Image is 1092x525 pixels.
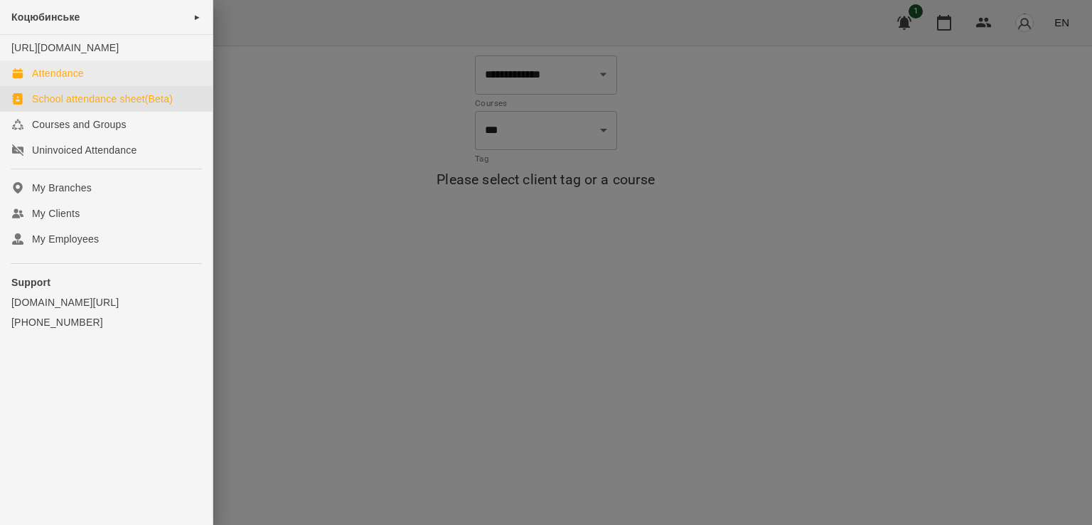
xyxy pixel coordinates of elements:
div: My Branches [32,181,92,195]
a: [DOMAIN_NAME][URL] [11,295,201,309]
a: [PHONE_NUMBER] [11,315,201,329]
p: Support [11,275,201,290]
a: [URL][DOMAIN_NAME] [11,42,119,53]
div: My Employees [32,232,99,246]
div: Attendance [32,66,84,80]
span: Коцюбинське [11,11,80,23]
span: ► [193,11,201,23]
div: School attendance sheet(Beta) [32,92,173,106]
div: Uninvoiced Attendance [32,143,136,157]
div: My Clients [32,206,80,221]
div: Courses and Groups [32,117,127,132]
